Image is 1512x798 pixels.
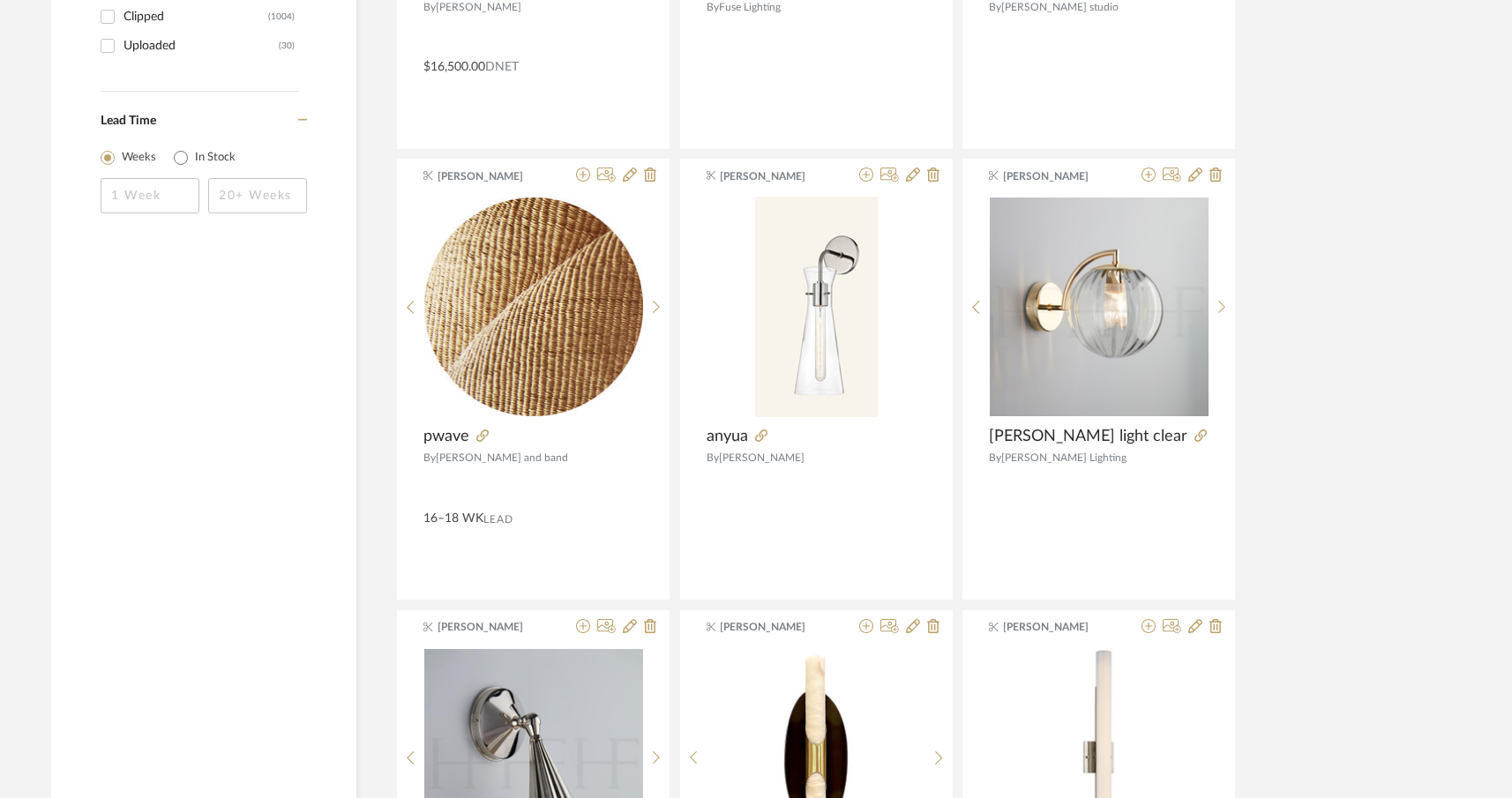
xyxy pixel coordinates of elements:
input: 1 Week [101,178,199,213]
span: [PERSON_NAME] studio [1001,2,1119,12]
input: 20+ Weeks [208,178,307,213]
span: By [423,452,436,463]
span: [PERSON_NAME] light clear [989,427,1187,446]
div: Uploaded [124,32,279,60]
span: DNET [485,61,519,73]
div: (30) [279,32,295,60]
span: [PERSON_NAME] [436,2,521,12]
img: paola wall light clear [990,198,1209,416]
span: [PERSON_NAME] Lighting [1001,452,1127,463]
span: Fuse Lighting [719,2,781,12]
span: [PERSON_NAME] [438,168,549,184]
span: anyua [707,427,748,446]
span: [PERSON_NAME] [1003,168,1114,184]
span: 16–18 WK [423,510,483,528]
div: (1004) [268,3,295,31]
label: In Stock [195,149,236,167]
span: Lead Time [101,115,156,127]
span: [PERSON_NAME] [1003,619,1114,635]
span: $16,500.00 [423,61,485,73]
img: pwave [424,198,643,416]
span: [PERSON_NAME] [720,168,831,184]
span: [PERSON_NAME] [720,619,831,635]
span: By [707,2,719,12]
span: By [989,452,1001,463]
label: Weeks [122,149,156,167]
span: By [707,452,719,463]
span: By [989,2,1001,12]
span: [PERSON_NAME] [719,452,805,463]
span: pwave [423,427,469,446]
span: [PERSON_NAME] and band [436,452,568,463]
div: Clipped [124,3,268,31]
span: By [423,2,436,12]
img: anyua [755,197,878,417]
span: [PERSON_NAME] [438,619,549,635]
span: Lead [483,513,513,526]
